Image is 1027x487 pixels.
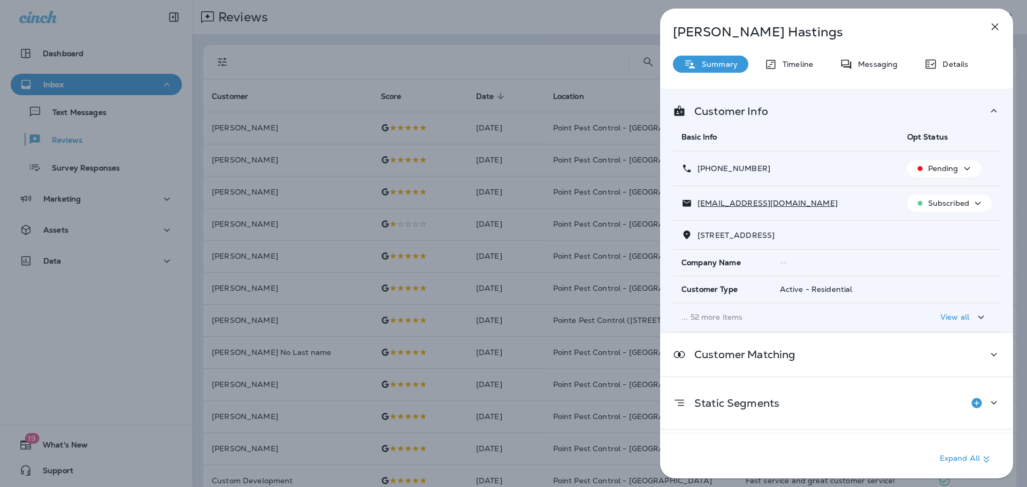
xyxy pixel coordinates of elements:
[853,60,898,68] p: Messaging
[692,164,770,173] p: [PHONE_NUMBER]
[681,258,741,267] span: Company Name
[936,450,997,469] button: Expand All
[907,132,948,142] span: Opt Status
[907,195,992,212] button: Subscribed
[780,258,787,267] span: --
[681,285,738,294] span: Customer Type
[966,392,987,414] button: Add to Static Segment
[937,60,968,68] p: Details
[907,160,981,177] button: Pending
[686,399,779,407] p: Static Segments
[698,230,775,240] span: [STREET_ADDRESS]
[681,313,890,321] p: ... 52 more items
[780,284,853,294] span: Active - Residential
[928,164,959,173] p: Pending
[681,132,717,142] span: Basic Info
[696,60,738,68] p: Summary
[940,453,993,466] p: Expand All
[686,350,795,359] p: Customer Matching
[936,307,992,327] button: View all
[686,107,768,115] p: Customer Info
[777,60,813,68] p: Timeline
[692,199,838,207] p: [EMAIL_ADDRESS][DOMAIN_NAME]
[673,25,965,40] p: [PERSON_NAME] Hastings
[928,199,969,207] p: Subscribed
[940,313,969,321] p: View all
